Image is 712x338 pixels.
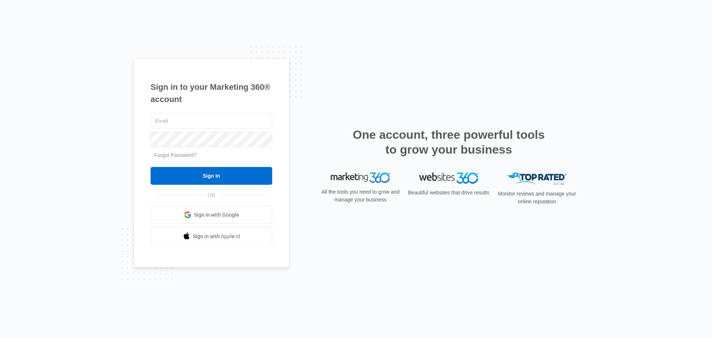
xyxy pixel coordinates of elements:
[331,173,390,183] img: Marketing 360
[507,173,567,185] img: Top Rated Local
[151,227,272,245] a: Sign in with Apple Id
[350,127,547,157] h2: One account, three powerful tools to grow your business
[407,189,490,197] p: Beautiful websites that drive results
[495,190,578,206] p: Monitor reviews and manage your online reputation
[151,81,272,105] h1: Sign in to your Marketing 360® account
[194,211,239,219] span: Sign in with Google
[193,233,240,240] span: Sign in with Apple Id
[151,167,272,185] input: Sign In
[151,206,272,224] a: Sign in with Google
[202,191,221,199] span: OR
[154,152,197,158] a: Forgot Password?
[319,188,402,204] p: All the tools you need to grow and manage your business
[151,113,272,129] input: Email
[419,173,478,183] img: Websites 360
